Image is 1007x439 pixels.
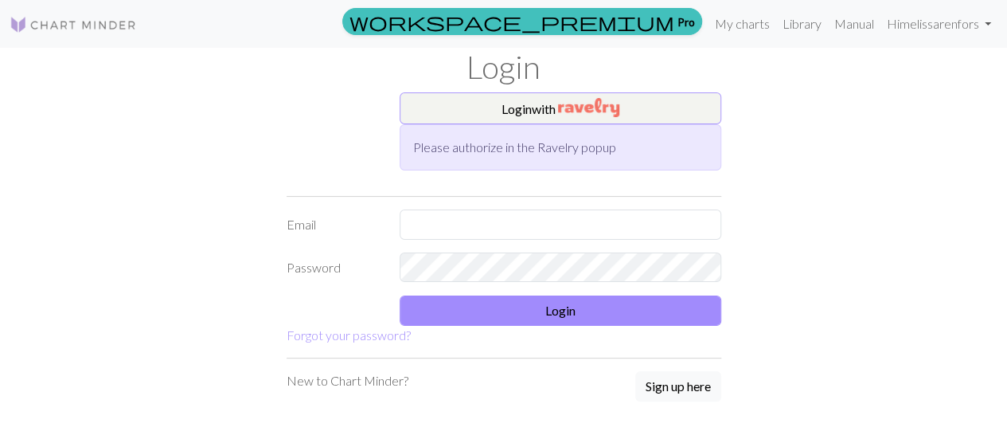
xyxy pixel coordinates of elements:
img: Ravelry [558,98,619,117]
label: Email [277,210,391,240]
a: Himelissarenfors [880,8,997,40]
a: Pro [342,8,702,35]
a: My charts [708,8,776,40]
button: Loginwith [400,92,721,124]
a: Manual [828,8,880,40]
a: Library [776,8,828,40]
h1: Login [50,48,958,86]
div: Please authorize in the Ravelry popup [400,124,721,171]
button: Sign up here [635,371,721,402]
label: Password [277,253,391,283]
a: Sign up here [635,371,721,403]
a: Forgot your password? [287,327,411,343]
p: New to Chart Minder? [287,371,408,390]
img: Logo [10,15,137,34]
button: Login [400,296,721,326]
span: workspace_premium [349,10,674,33]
